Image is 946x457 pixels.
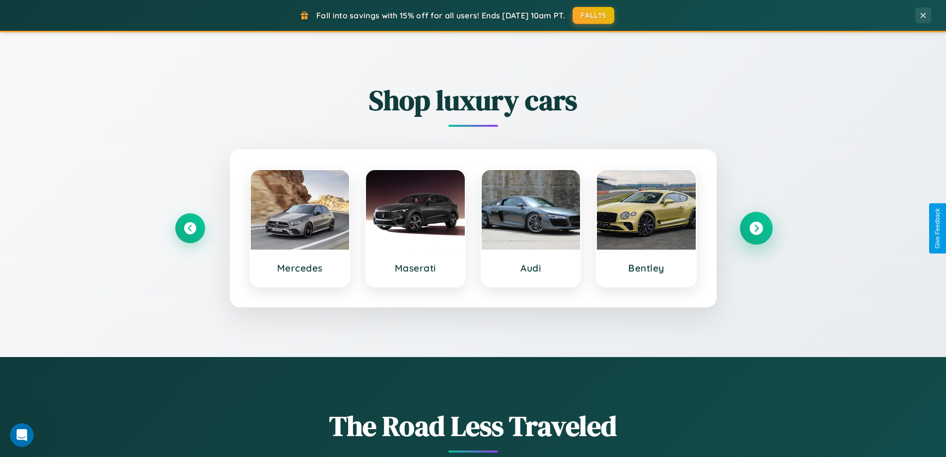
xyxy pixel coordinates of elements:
iframe: Intercom live chat [10,423,34,447]
h1: The Road Less Traveled [175,407,771,445]
span: Fall into savings with 15% off for all users! Ends [DATE] 10am PT. [316,10,565,20]
h3: Maserati [376,262,455,274]
button: FALL15 [573,7,614,24]
h2: Shop luxury cars [175,81,771,119]
h3: Audi [492,262,571,274]
h3: Bentley [607,262,686,274]
h3: Mercedes [261,262,340,274]
div: Give Feedback [934,208,941,249]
